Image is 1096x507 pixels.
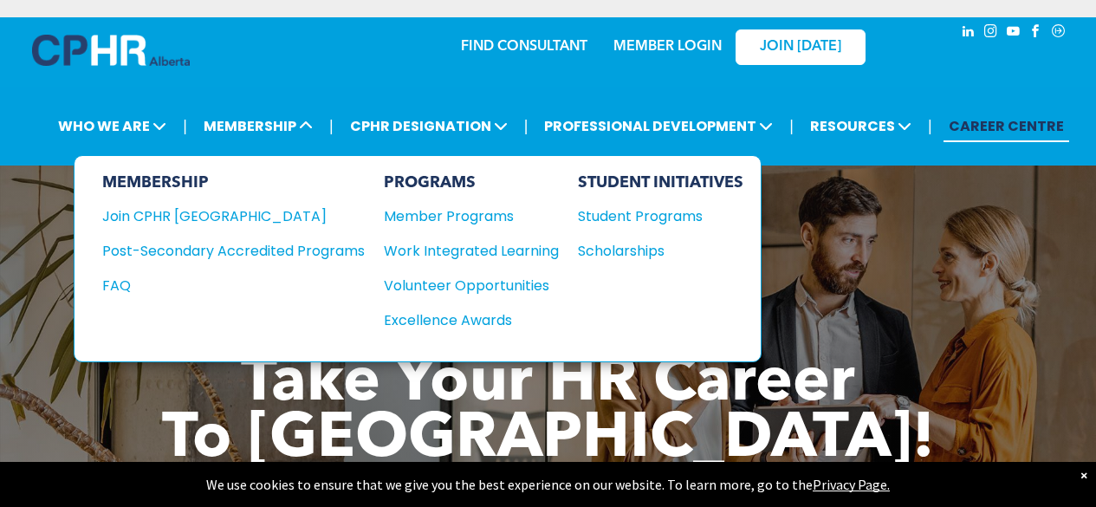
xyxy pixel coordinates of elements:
[789,108,794,144] li: |
[384,309,542,331] div: Excellence Awards
[53,110,172,142] span: WHO WE ARE
[102,275,365,296] a: FAQ
[384,205,559,227] a: Member Programs
[1080,466,1087,484] div: Dismiss notification
[1027,22,1046,45] a: facebook
[241,353,855,415] span: Take Your HR Career
[578,205,727,227] div: Student Programs
[736,29,866,65] a: JOIN [DATE]
[384,275,542,296] div: Volunteer Opportunities
[928,108,932,144] li: |
[1049,22,1068,45] a: Social network
[813,476,890,493] a: Privacy Page.
[461,40,587,54] a: FIND CONSULTANT
[384,173,559,192] div: PROGRAMS
[613,40,722,54] a: MEMBER LOGIN
[384,240,542,262] div: Work Integrated Learning
[959,22,978,45] a: linkedin
[982,22,1001,45] a: instagram
[760,39,841,55] span: JOIN [DATE]
[578,173,743,192] div: STUDENT INITIATIVES
[539,110,778,142] span: PROFESSIONAL DEVELOPMENT
[578,205,743,227] a: Student Programs
[384,240,559,262] a: Work Integrated Learning
[805,110,917,142] span: RESOURCES
[102,173,365,192] div: MEMBERSHIP
[102,205,339,227] div: Join CPHR [GEOGRAPHIC_DATA]
[944,110,1069,142] a: CAREER CENTRE
[102,240,339,262] div: Post-Secondary Accredited Programs
[1004,22,1023,45] a: youtube
[102,275,339,296] div: FAQ
[102,205,365,227] a: Join CPHR [GEOGRAPHIC_DATA]
[32,35,190,66] img: A blue and white logo for cp alberta
[345,110,513,142] span: CPHR DESIGNATION
[384,275,559,296] a: Volunteer Opportunities
[578,240,727,262] div: Scholarships
[198,110,318,142] span: MEMBERSHIP
[102,240,365,262] a: Post-Secondary Accredited Programs
[524,108,529,144] li: |
[183,108,187,144] li: |
[329,108,334,144] li: |
[384,309,559,331] a: Excellence Awards
[384,205,542,227] div: Member Programs
[578,240,743,262] a: Scholarships
[162,409,935,471] span: To [GEOGRAPHIC_DATA]!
